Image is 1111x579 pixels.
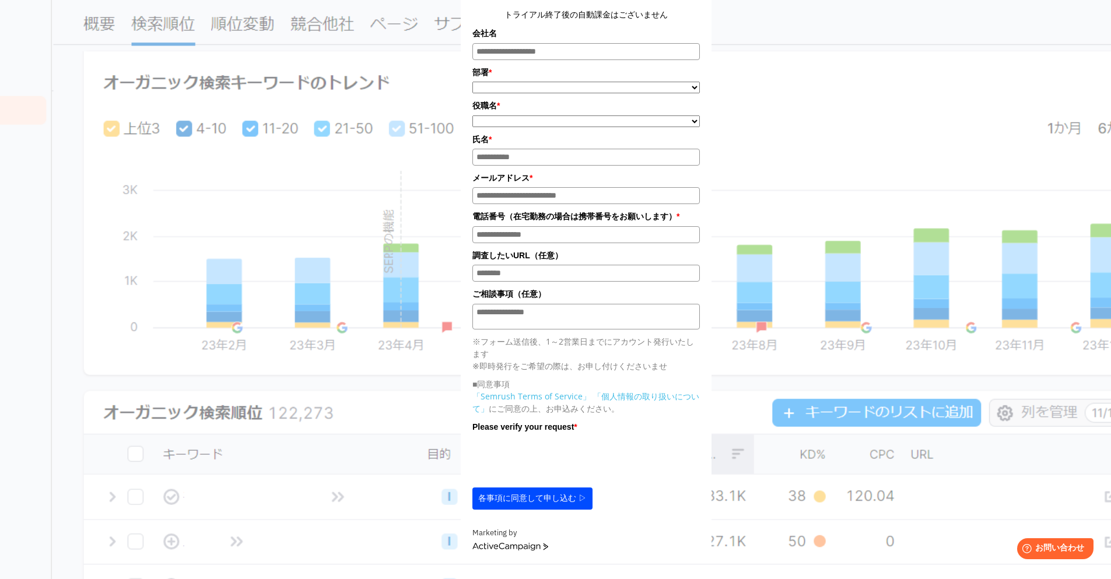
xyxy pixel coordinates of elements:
label: ご相談事項（任意） [472,287,700,300]
p: ※フォーム送信後、1～2営業日までにアカウント発行いたします ※即時発行をご希望の際は、お申し付けくださいませ [472,335,700,372]
label: 会社名 [472,27,700,40]
center: トライアル終了後の自動課金はございません [472,8,700,21]
label: 役職名 [472,99,700,112]
label: 電話番号（在宅勤務の場合は携帯番号をお願いします） [472,210,700,223]
button: 各事項に同意して申し込む ▷ [472,487,593,510]
iframe: reCAPTCHA [472,436,650,482]
p: にご同意の上、お申込みください。 [472,390,700,415]
label: Please verify your request [472,420,700,433]
label: 部署 [472,66,700,79]
p: ■同意事項 [472,378,700,390]
a: 「Semrush Terms of Service」 [472,391,591,402]
label: メールアドレス [472,171,700,184]
label: 調査したいURL（任意） [472,249,700,262]
label: 氏名 [472,133,700,146]
iframe: Help widget launcher [1007,534,1098,566]
a: 「個人情報の取り扱いについて」 [472,391,699,414]
div: Marketing by [472,527,700,539]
